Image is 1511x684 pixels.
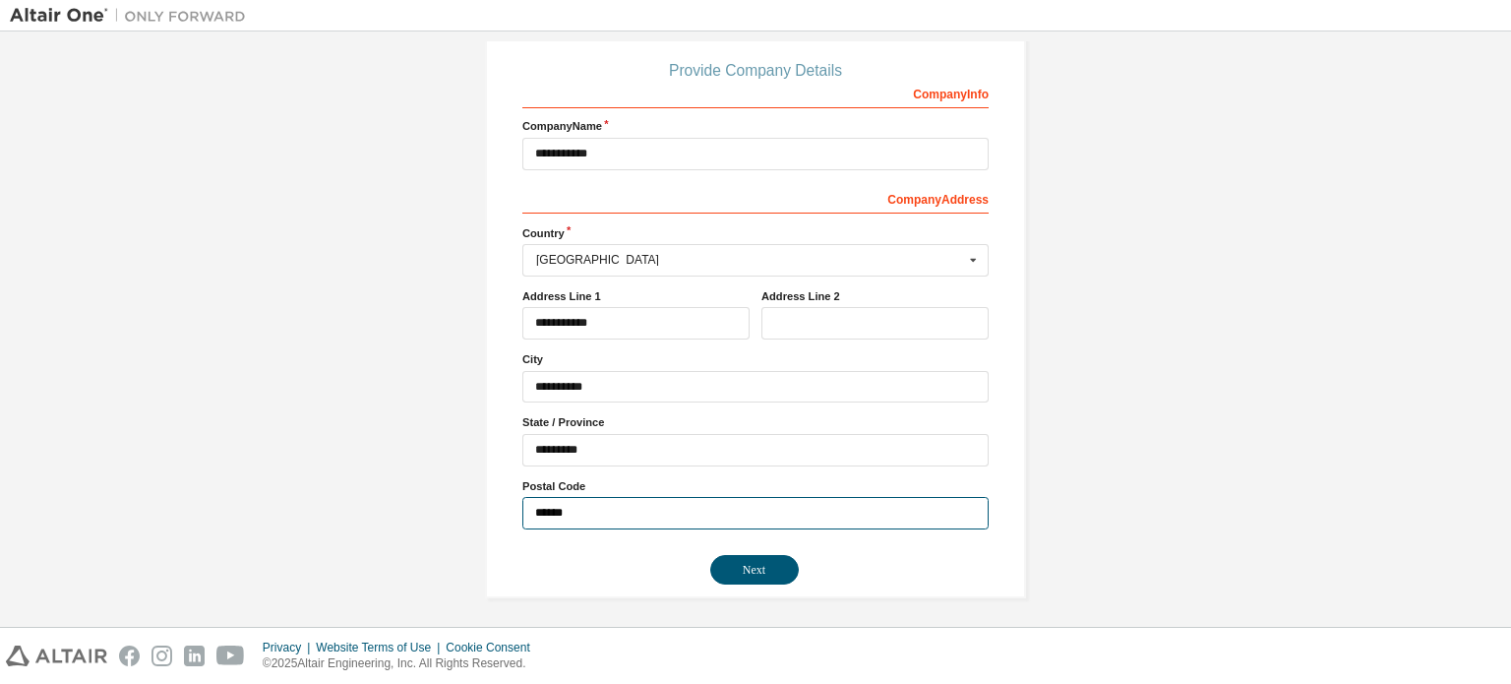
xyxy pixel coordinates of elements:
img: altair_logo.svg [6,646,107,666]
div: Website Terms of Use [316,640,446,655]
img: instagram.svg [151,646,172,666]
label: Address Line 1 [522,288,750,304]
label: Company Name [522,118,989,134]
label: Address Line 2 [761,288,989,304]
p: © 2025 Altair Engineering, Inc. All Rights Reserved. [263,655,542,672]
label: Postal Code [522,478,989,494]
div: Privacy [263,640,316,655]
label: City [522,351,989,367]
img: Altair One [10,6,256,26]
img: linkedin.svg [184,646,205,666]
button: Next [710,555,799,585]
div: Cookie Consent [446,640,541,655]
label: Country [522,225,989,241]
div: Company Info [522,77,989,108]
div: [GEOGRAPHIC_DATA] [536,254,964,266]
img: youtube.svg [216,646,245,666]
label: State / Province [522,414,989,430]
div: Provide Company Details [522,65,989,77]
img: facebook.svg [119,646,140,666]
div: Company Address [522,182,989,214]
